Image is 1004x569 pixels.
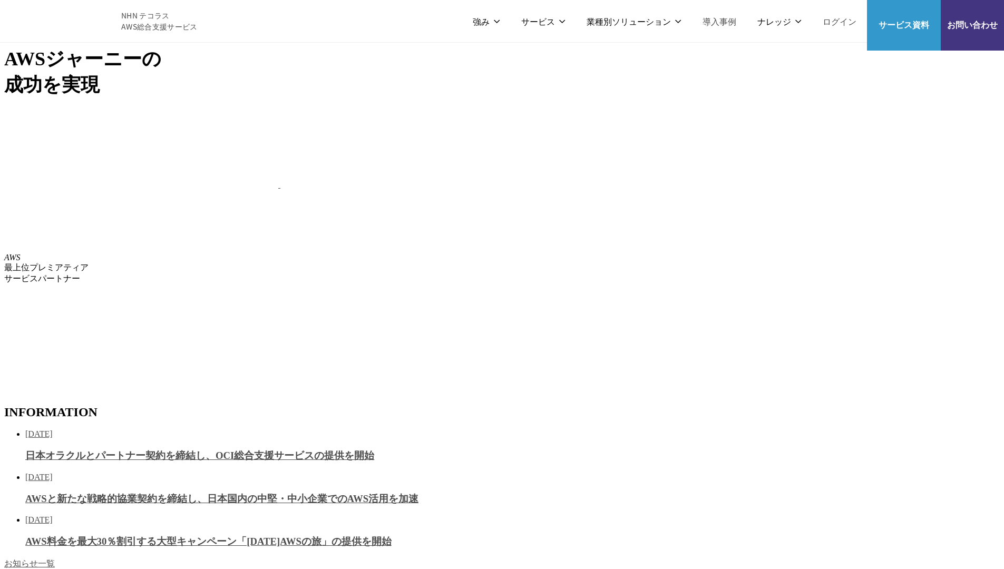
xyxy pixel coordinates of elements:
[4,114,278,188] img: AWSとの戦略的協業契約 締結
[4,295,143,391] img: 契約件数
[4,46,1000,98] h1: AWS ジャーニーの 成功を実現
[4,405,1000,419] h2: INFORMATION
[25,515,53,524] span: [DATE]
[757,15,802,28] p: ナレッジ
[280,180,554,189] a: AWS請求代行サービス 統合管理プラン
[16,8,105,34] img: AWS総合支援サービス C-Chorus
[25,492,1000,506] h3: AWSと新たな戦略的協業契約を締結し、日本国内の中堅・中小企業でのAWS活用を加速
[280,114,554,188] img: AWS請求代行サービス 統合管理プラン
[25,473,53,482] span: [DATE]
[521,15,566,28] p: サービス
[4,180,280,189] a: AWSとの戦略的協業契約 締結
[121,10,198,32] span: NHN テコラス AWS総合支援サービス
[25,449,1000,463] h3: 日本オラクルとパートナー契約を締結し、OCI総合支援サービスの提供を開始
[16,8,198,34] a: AWS総合支援サービス C-Chorus NHN テコラスAWS総合支援サービス
[4,559,55,568] a: お知らせ一覧
[473,15,500,28] p: 強み
[823,15,856,28] a: ログイン
[25,515,1000,548] a: [DATE] AWS料金を最大30％割引する大型キャンペーン「[DATE]AWSの旅」の提供を開始
[25,429,53,438] span: [DATE]
[25,473,1000,506] a: [DATE] AWSと新たな戦略的協業契約を締結し、日本国内の中堅・中小企業でのAWS活用を加速
[703,15,736,28] a: 導入事例
[867,18,941,31] span: サービス資料
[25,535,1000,548] h3: AWS料金を最大30％割引する大型キャンペーン「[DATE]AWSの旅」の提供を開始
[587,15,681,28] p: 業種別ソリューション
[25,429,1000,463] a: [DATE] 日本オラクルとパートナー契約を締結し、OCI総合支援サービスの提供を開始
[941,18,1004,31] span: お問い合わせ
[4,253,21,262] em: AWS
[4,253,1000,284] p: 最上位プレミアティア サービスパートナー
[4,195,52,242] img: AWSプレミアティアサービスパートナー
